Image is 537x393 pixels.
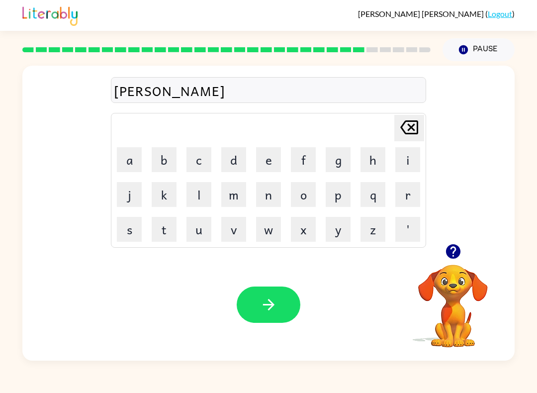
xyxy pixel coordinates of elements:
[358,9,485,18] span: [PERSON_NAME] [PERSON_NAME]
[326,182,351,207] button: p
[117,217,142,242] button: s
[114,80,423,101] div: [PERSON_NAME]
[152,182,177,207] button: k
[256,147,281,172] button: e
[186,217,211,242] button: u
[221,147,246,172] button: d
[360,147,385,172] button: h
[326,147,351,172] button: g
[403,249,503,349] video: Your browser must support playing .mp4 files to use Literably. Please try using another browser.
[395,217,420,242] button: '
[117,182,142,207] button: j
[221,217,246,242] button: v
[256,182,281,207] button: n
[291,217,316,242] button: x
[395,182,420,207] button: r
[360,217,385,242] button: z
[326,217,351,242] button: y
[256,217,281,242] button: w
[291,182,316,207] button: o
[152,147,177,172] button: b
[488,9,512,18] a: Logout
[358,9,515,18] div: ( )
[443,38,515,61] button: Pause
[22,4,78,26] img: Literably
[152,217,177,242] button: t
[360,182,385,207] button: q
[186,182,211,207] button: l
[186,147,211,172] button: c
[395,147,420,172] button: i
[221,182,246,207] button: m
[117,147,142,172] button: a
[291,147,316,172] button: f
